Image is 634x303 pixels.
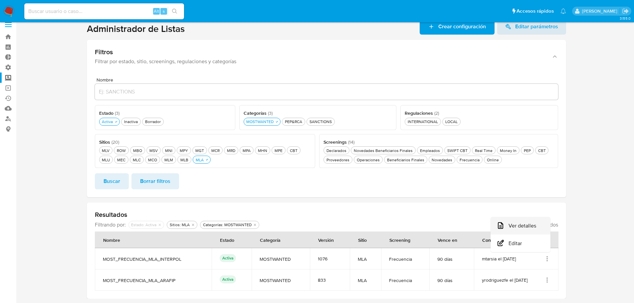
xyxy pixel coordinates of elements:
[582,8,620,14] p: nicolas.tyrkiel@mercadolibre.com
[620,16,631,21] span: 3.155.0
[154,8,159,14] span: Alt
[560,8,566,14] a: Notificaciones
[622,8,629,15] a: Salir
[24,7,184,16] input: Buscar usuario o caso...
[163,8,165,14] span: s
[168,7,181,16] button: search-icon
[517,8,554,15] span: Accesos rápidos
